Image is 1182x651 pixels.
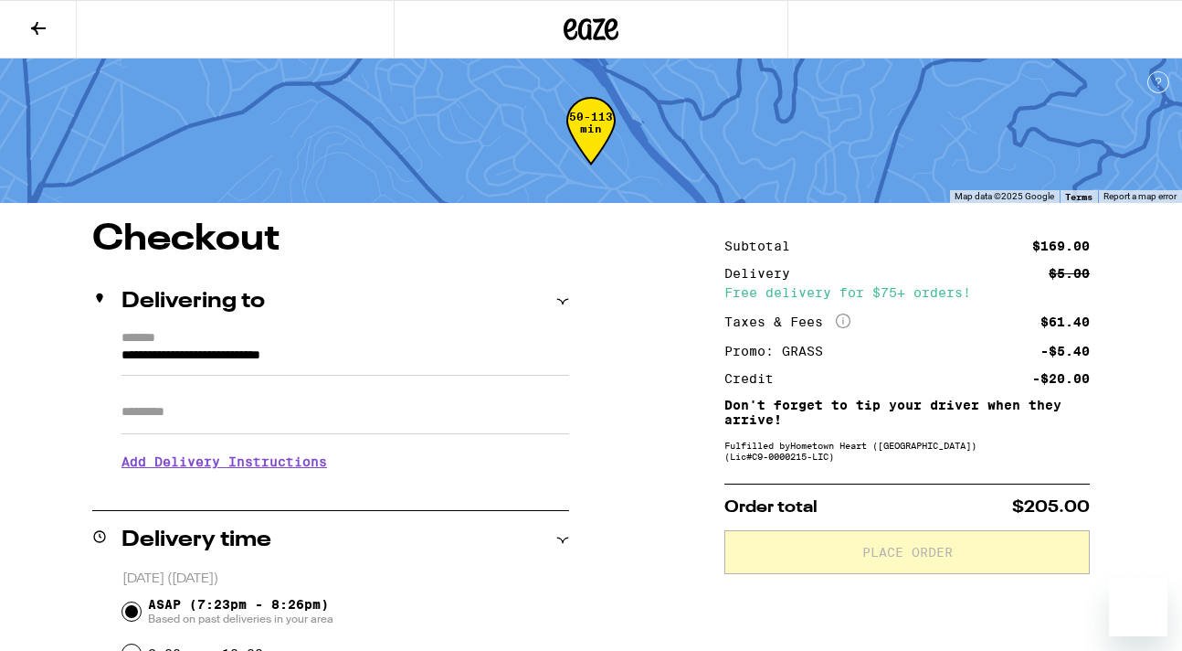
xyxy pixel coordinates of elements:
[5,179,65,203] a: Open this area in Google Maps (opens a new window)
[724,372,786,385] div: Credit
[121,529,271,551] h2: Delivery time
[1032,372,1090,385] div: -$20.00
[862,546,953,559] span: Place Order
[724,440,1090,462] div: Fulfilled by Hometown Heart ([GEOGRAPHIC_DATA]) (Lic# C9-0000215-LIC )
[121,291,265,313] h2: Delivering to
[122,571,569,588] p: [DATE] ([DATE])
[1040,345,1090,358] div: -$5.40
[724,286,1090,299] div: Free delivery for $75+ orders!
[955,191,1054,201] span: Map data ©2025 Google
[1065,191,1092,202] a: Terms
[5,179,65,203] img: Google
[724,314,850,330] div: Taxes & Fees
[1032,240,1090,252] div: $169.00
[724,240,803,252] div: Subtotal
[121,483,569,497] p: We'll contact you at [PHONE_NUMBER] when we arrive
[724,499,818,516] span: Order total
[92,221,569,258] h1: Checkout
[1103,191,1177,201] a: Report a map error
[148,612,333,626] span: Based on past deliveries in your area
[1040,315,1090,328] div: $61.40
[121,441,569,483] h3: Add Delivery Instructions
[148,597,333,626] span: ASAP (7:23pm - 8:26pm)
[724,398,1090,427] p: Don't forget to tip your driver when they arrive!
[1049,267,1090,280] div: $5.00
[1109,578,1167,636] iframe: Button to launch messaging window
[724,267,803,280] div: Delivery
[566,111,616,179] div: 50-113 min
[724,345,836,358] div: Promo: GRASS
[1012,499,1090,516] span: $205.00
[724,530,1090,574] button: Place Order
